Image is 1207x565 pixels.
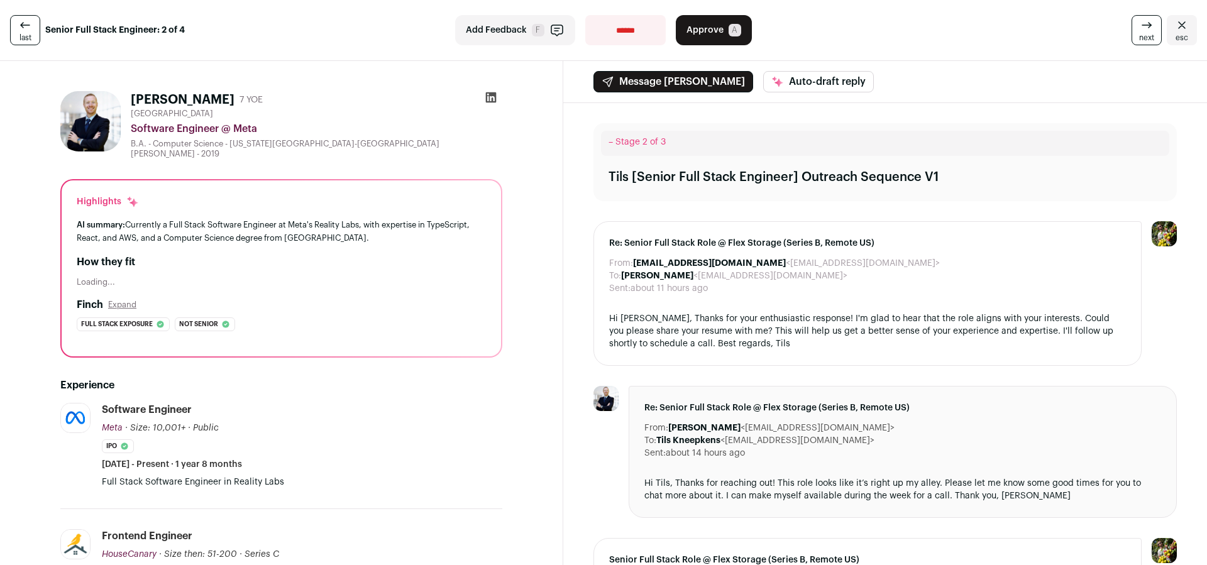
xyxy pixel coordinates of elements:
div: Tils [Senior Full Stack Engineer] Outreach Sequence V1 [609,168,939,186]
a: Close [1167,15,1197,45]
span: Approve [686,24,724,36]
span: Full stack exposure [81,318,153,331]
div: Hi Tils, Thanks for reaching out! This role looks like it’s right up my alley. Please let me know... [644,477,1161,502]
dt: From: [644,422,668,434]
dd: <[EMAIL_ADDRESS][DOMAIN_NAME]> [668,422,895,434]
h2: Finch [77,297,103,312]
div: Hi [PERSON_NAME], Thanks for your enthusiastic response! I'm glad to hear that the role aligns wi... [609,312,1126,350]
span: Re: Senior Full Stack Role @ Flex Storage (Series B, Remote US) [644,402,1161,414]
span: Series C [245,550,279,559]
span: – [609,138,613,146]
img: f380a9d67ed816d37c76ac7e6f5ec5e2dcf65ce18da9a898499a61a08b8110de.jpg [593,386,619,411]
span: · Size then: 51-200 [159,550,237,559]
button: Auto-draft reply [763,71,874,92]
b: [PERSON_NAME] [621,272,693,280]
div: Highlights [77,195,139,208]
dd: <[EMAIL_ADDRESS][DOMAIN_NAME]> [633,257,940,270]
a: last [10,15,40,45]
span: Public [193,424,219,432]
div: Frontend Engineer [102,529,192,543]
img: ff7ab2187fb1ed103f6758abc24589537a66ec676cbe9c96db78665df7bdceb8.jpg [61,530,90,559]
button: Approve A [676,15,752,45]
b: [EMAIL_ADDRESS][DOMAIN_NAME] [633,259,786,268]
dd: about 14 hours ago [666,447,745,459]
dd: <[EMAIL_ADDRESS][DOMAIN_NAME]> [656,434,874,447]
dt: To: [644,434,656,447]
strong: Senior Full Stack Engineer: 2 of 4 [45,24,185,36]
span: Stage 2 of 3 [615,138,666,146]
span: F [532,24,544,36]
div: Software Engineer [102,403,192,417]
span: Not senior [179,318,218,331]
button: Add Feedback F [455,15,575,45]
dd: about 11 hours ago [631,282,708,295]
span: AI summary: [77,221,125,229]
span: A [729,24,741,36]
span: last [19,33,31,43]
img: 6689865-medium_jpg [1152,538,1177,563]
h1: [PERSON_NAME] [131,91,234,109]
dt: From: [609,257,633,270]
b: Tils Kneepkens [656,436,720,445]
dt: To: [609,270,621,282]
li: IPO [102,439,134,453]
h2: How they fit [77,255,486,270]
dd: <[EMAIL_ADDRESS][DOMAIN_NAME]> [621,270,847,282]
div: B.A. - Computer Science - [US_STATE][GEOGRAPHIC_DATA]-[GEOGRAPHIC_DATA][PERSON_NAME] - 2019 [131,139,502,159]
span: next [1139,33,1154,43]
span: [DATE] - Present · 1 year 8 months [102,458,242,471]
p: Full Stack Software Engineer in Reality Labs [102,476,502,488]
div: Software Engineer @ Meta [131,121,502,136]
div: 7 YOE [240,94,263,106]
a: next [1132,15,1162,45]
dt: Sent: [644,447,666,459]
span: Re: Senior Full Stack Role @ Flex Storage (Series B, Remote US) [609,237,1126,250]
div: Loading... [77,277,486,287]
dt: Sent: [609,282,631,295]
span: esc [1176,33,1188,43]
div: Currently a Full Stack Software Engineer at Meta's Reality Labs, with expertise in TypeScript, Re... [77,218,486,244]
span: · [188,422,190,434]
span: Add Feedback [466,24,527,36]
button: Message [PERSON_NAME] [593,71,753,92]
img: f380a9d67ed816d37c76ac7e6f5ec5e2dcf65ce18da9a898499a61a08b8110de.jpg [60,91,121,151]
b: [PERSON_NAME] [668,424,741,432]
span: HouseCanary [102,550,157,559]
span: · Size: 10,001+ [125,424,185,432]
img: 6689865-medium_jpg [1152,221,1177,246]
span: · [240,548,242,561]
button: Expand [108,300,136,310]
img: afd10b684991f508aa7e00cdd3707b66af72d1844587f95d1f14570fec7d3b0c.jpg [61,403,90,432]
h2: Experience [60,378,502,393]
span: [GEOGRAPHIC_DATA] [131,109,213,119]
span: Meta [102,424,123,432]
